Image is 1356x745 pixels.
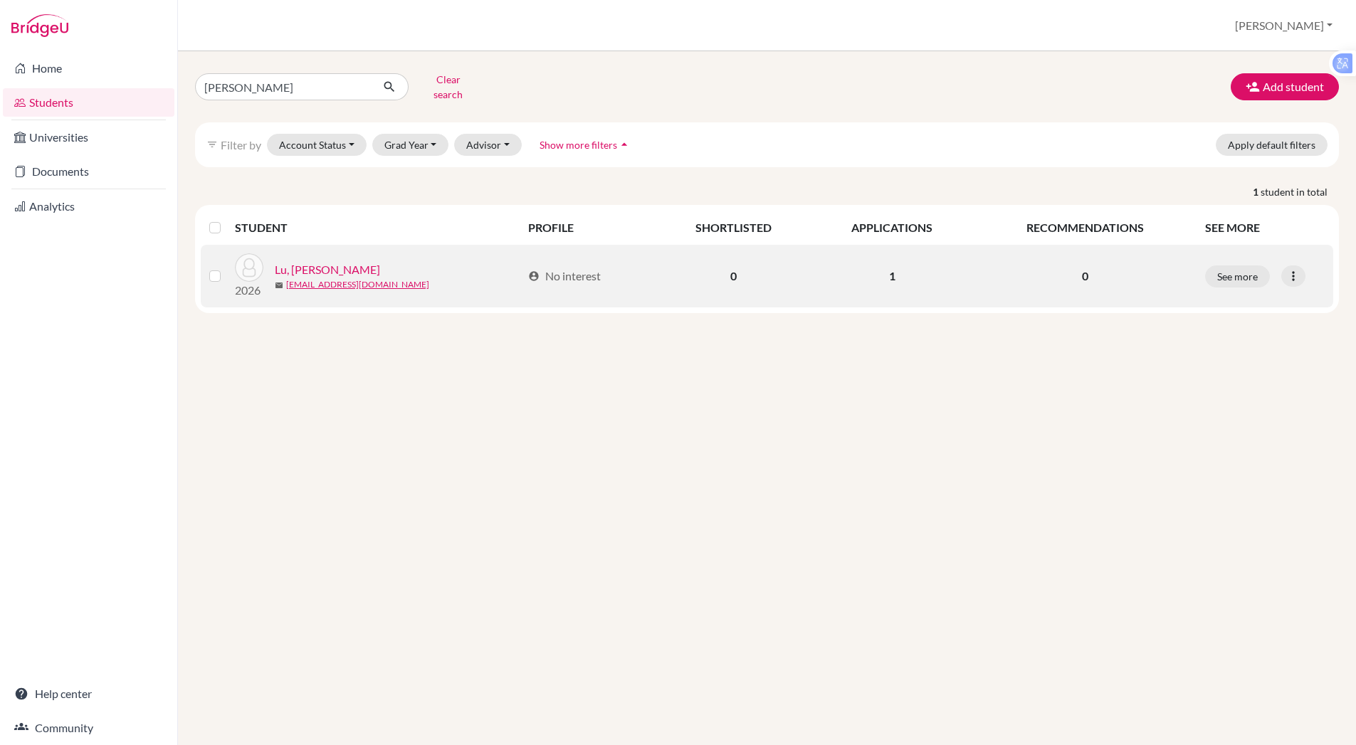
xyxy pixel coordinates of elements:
a: Analytics [3,192,174,221]
img: Lu, Sy Anh [235,253,263,282]
i: filter_list [206,139,218,150]
i: arrow_drop_up [617,137,631,152]
th: RECOMMENDATIONS [974,211,1197,245]
img: Bridge-U [11,14,68,37]
button: Account Status [267,134,367,156]
button: Add student [1231,73,1339,100]
td: 1 [811,245,974,307]
span: account_circle [528,270,540,282]
a: Documents [3,157,174,186]
th: APPLICATIONS [811,211,974,245]
strong: 1 [1253,184,1261,199]
td: 0 [656,245,811,307]
button: Show more filtersarrow_drop_up [527,134,643,156]
p: 0 [982,268,1188,285]
span: mail [275,281,283,290]
th: SHORTLISTED [656,211,811,245]
th: PROFILE [520,211,656,245]
button: Grad Year [372,134,449,156]
button: Advisor [454,134,522,156]
span: Filter by [221,138,261,152]
a: Community [3,714,174,742]
p: 2026 [235,282,263,299]
a: Lu, [PERSON_NAME] [275,261,380,278]
button: Apply default filters [1216,134,1328,156]
span: Show more filters [540,139,617,151]
button: [PERSON_NAME] [1229,12,1339,39]
a: Universities [3,123,174,152]
button: Clear search [409,68,488,105]
th: STUDENT [235,211,520,245]
a: [EMAIL_ADDRESS][DOMAIN_NAME] [286,278,429,291]
button: See more [1205,265,1270,287]
div: No interest [528,268,601,285]
a: Help center [3,680,174,708]
th: SEE MORE [1197,211,1333,245]
a: Students [3,88,174,117]
a: Home [3,54,174,83]
input: Find student by name... [195,73,372,100]
span: student in total [1261,184,1339,199]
